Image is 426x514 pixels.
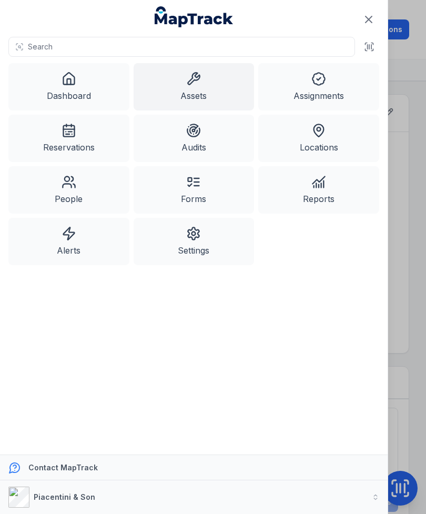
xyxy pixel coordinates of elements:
[34,492,95,501] strong: Piacentini & Son
[155,6,234,27] a: MapTrack
[134,63,255,110] a: Assets
[8,63,129,110] a: Dashboard
[134,218,255,265] a: Settings
[258,63,379,110] a: Assignments
[8,115,129,162] a: Reservations
[8,218,129,265] a: Alerts
[28,463,98,472] strong: Contact MapTrack
[28,42,53,52] span: Search
[134,115,255,162] a: Audits
[358,8,380,31] button: Close navigation
[8,37,355,57] button: Search
[134,166,255,214] a: Forms
[8,166,129,214] a: People
[258,166,379,214] a: Reports
[258,115,379,162] a: Locations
